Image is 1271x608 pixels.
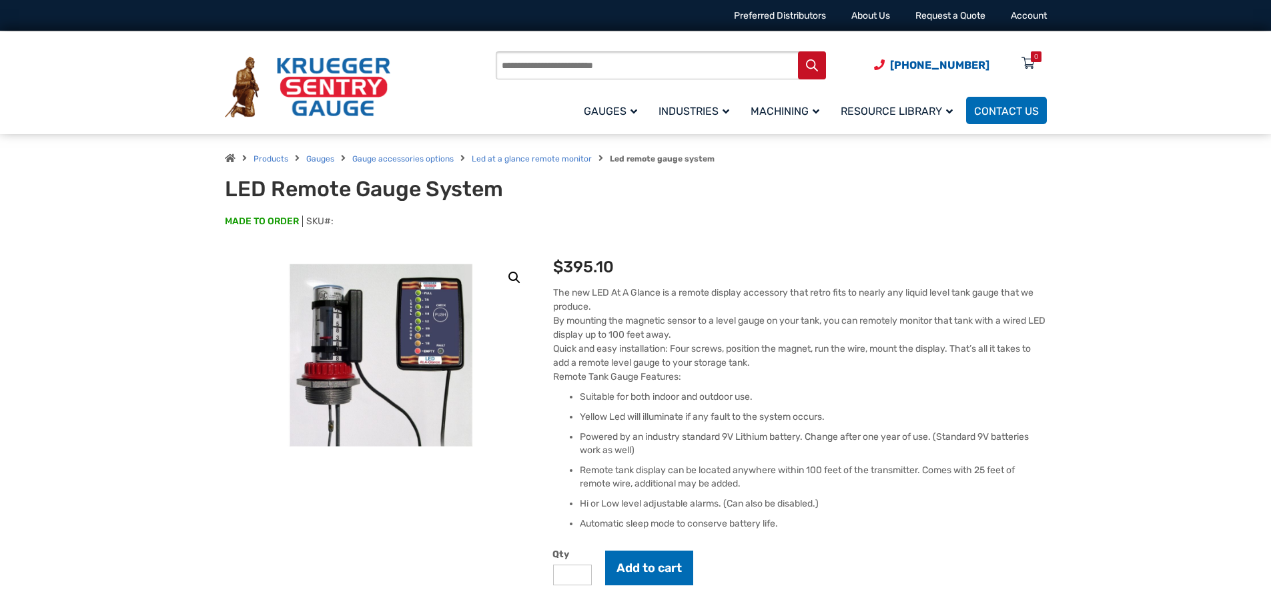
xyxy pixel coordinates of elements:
[1034,51,1038,62] div: 0
[225,176,554,202] h1: LED Remote Gauge System
[553,286,1046,384] p: The new LED At A Glance is a remote display accessory that retro fits to nearly any liquid level ...
[743,95,833,126] a: Machining
[874,57,989,73] a: Phone Number (920) 434-8860
[580,497,1046,511] li: Hi or Low level adjustable alarms. (Can also be disabled.)
[576,95,651,126] a: Gauges
[734,10,826,21] a: Preferred Distributors
[1011,10,1047,21] a: Account
[225,57,390,118] img: Krueger Sentry Gauge
[302,216,334,227] span: SKU#:
[974,105,1039,117] span: Contact Us
[841,105,953,117] span: Resource Library
[580,390,1046,404] li: Suitable for both indoor and outdoor use.
[254,154,288,164] a: Products
[580,410,1046,424] li: Yellow Led will illuminate if any fault to the system occurs.
[651,95,743,126] a: Industries
[584,105,637,117] span: Gauges
[751,105,819,117] span: Machining
[553,258,563,276] span: $
[605,551,693,585] button: Add to cart
[890,59,989,71] span: [PHONE_NUMBER]
[659,105,729,117] span: Industries
[472,154,592,164] a: Led at a glance remote monitor
[580,517,1046,531] li: Automatic sleep mode to conserve battery life.
[580,464,1046,491] li: Remote tank display can be located anywhere within 100 feet of the transmitter. Comes with 25 fee...
[553,258,614,276] bdi: 395.10
[915,10,985,21] a: Request a Quote
[833,95,966,126] a: Resource Library
[352,154,454,164] a: Gauge accessories options
[553,565,592,585] input: Product quantity
[851,10,890,21] a: About Us
[610,154,715,164] strong: Led remote gauge system
[306,154,334,164] a: Gauges
[502,266,526,290] a: View full-screen image gallery
[580,430,1046,457] li: Powered by an industry standard 9V Lithium battery. Change after one year of use. (Standard 9V ba...
[225,215,299,228] span: MADE TO ORDER
[966,97,1047,124] a: Contact Us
